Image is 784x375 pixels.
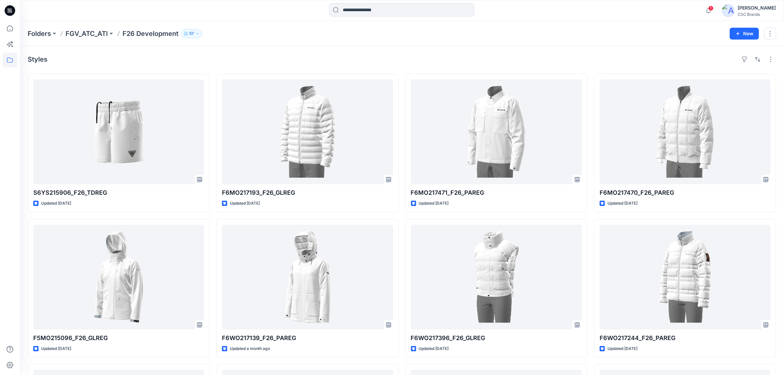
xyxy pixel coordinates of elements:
a: F5MO215096_F26_GLREG [33,225,204,330]
p: F5MO215096_F26_GLREG [33,333,204,343]
a: F6MO217471_F26_PAREG [411,79,582,184]
a: S6YS215906_F26_TDREG [33,79,204,184]
a: F6MO217470_F26_PAREG [600,79,770,184]
p: 57 [189,30,194,37]
p: Updated [DATE] [41,345,71,352]
a: F6WO217139_F26_PAREG [222,225,393,330]
a: F6WO217396_F26_GLREG [411,225,582,330]
p: Updated [DATE] [419,200,449,207]
p: F6MO217470_F26_PAREG [600,188,770,197]
div: CSC Brands [738,12,776,17]
a: F6WO217244_F26_PAREG [600,225,770,330]
a: FGV_ATC_ATI [66,29,108,38]
a: Folders [28,29,51,38]
p: F6MO217471_F26_PAREG [411,188,582,197]
img: avatar [722,4,735,17]
span: 1 [708,6,714,11]
p: Updated [DATE] [419,345,449,352]
p: F6WO217244_F26_PAREG [600,333,770,343]
p: F26 Development [122,29,178,38]
p: F6WO217139_F26_PAREG [222,333,393,343]
p: Updated [DATE] [41,200,71,207]
button: New [730,28,759,40]
p: Updated [DATE] [608,345,637,352]
p: Updated a month ago [230,345,270,352]
p: F6MO217193_F26_GLREG [222,188,393,197]
h4: Styles [28,55,47,63]
p: Updated [DATE] [608,200,637,207]
div: [PERSON_NAME] [738,4,776,12]
p: F6WO217396_F26_GLREG [411,333,582,343]
p: Updated [DATE] [230,200,260,207]
p: S6YS215906_F26_TDREG [33,188,204,197]
a: F6MO217193_F26_GLREG [222,79,393,184]
button: 57 [181,29,202,38]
